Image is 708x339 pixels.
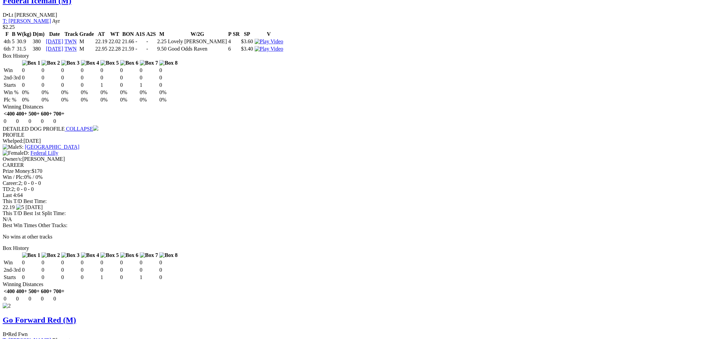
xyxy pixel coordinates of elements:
[16,204,24,210] img: 5
[3,210,705,222] div: N/A
[108,31,121,38] th: WT
[93,125,98,131] img: chevron-down.svg
[3,303,11,309] img: 2
[16,38,32,45] td: 30.9
[3,245,705,251] div: Box History
[11,31,16,38] th: B
[22,74,41,81] td: 0
[3,144,19,150] img: Male
[168,31,227,38] th: W/2G
[120,267,139,273] td: 0
[135,46,145,52] td: -
[100,259,119,266] td: 0
[3,186,11,192] span: TD:
[3,168,705,174] div: $170
[159,89,178,96] td: 0%
[3,18,51,24] a: T: [PERSON_NAME]
[159,82,178,88] td: 0
[65,126,98,132] a: COLLAPSE
[3,38,11,45] td: 4th
[3,180,705,186] div: 2; 0 - 0 - 0
[3,150,24,156] img: Female
[168,46,227,52] td: Good Odds Raven
[22,252,40,258] img: Box 1
[28,288,40,295] th: 500+
[3,104,705,110] div: Winning Distances
[157,38,167,45] td: 2.25
[41,67,60,74] td: 0
[140,89,159,96] td: 0%
[228,38,232,45] td: 4
[3,89,21,96] td: Win %
[159,74,178,81] td: 0
[79,31,94,38] th: Grade
[28,111,40,117] th: 500+
[22,96,41,103] td: 0%
[159,267,178,273] td: 0
[61,96,80,103] td: 0%
[7,12,9,18] span: •
[81,259,100,266] td: 0
[16,111,27,117] th: 400+
[3,31,11,38] th: F
[3,111,15,117] th: <400
[122,31,135,38] th: BON
[3,82,21,88] td: Starts
[52,18,60,24] span: Ayr
[108,38,121,45] td: 22.02
[100,252,119,258] img: Box 5
[3,174,705,180] div: 0% / 0%
[41,274,60,281] td: 0
[100,60,119,66] img: Box 5
[46,39,63,44] a: [DATE]
[3,118,15,125] td: 0
[3,156,705,162] div: [PERSON_NAME]
[64,31,79,38] th: Track
[3,222,68,228] span: Best Win Times Other Tracks:
[3,46,11,52] td: 6th
[100,74,119,81] td: 0
[159,252,178,258] img: Box 8
[28,295,40,302] td: 0
[22,60,40,66] img: Box 1
[140,82,159,88] td: 1
[40,288,52,295] th: 600+
[41,74,60,81] td: 0
[95,31,108,38] th: AT
[61,60,80,66] img: Box 3
[41,259,60,266] td: 0
[32,38,45,45] td: 380
[46,46,63,52] a: [DATE]
[3,331,28,337] span: B Red Fwn
[3,150,29,156] span: D:
[95,38,108,45] td: 22.19
[53,288,65,295] th: 700+
[16,118,27,125] td: 0
[120,274,139,281] td: 0
[3,162,705,168] div: CAREER
[22,82,41,88] td: 0
[3,12,57,18] span: D Lt [PERSON_NAME]
[16,295,27,302] td: 0
[120,82,139,88] td: 0
[255,46,283,52] img: Play Video
[120,60,139,66] img: Box 6
[140,74,159,81] td: 0
[22,67,41,74] td: 0
[159,274,178,281] td: 0
[241,31,254,38] th: SP
[159,259,178,266] td: 0
[100,82,119,88] td: 1
[159,67,178,74] td: 0
[61,274,80,281] td: 0
[3,274,21,281] td: Starts
[40,295,52,302] td: 0
[11,38,16,45] td: 5
[61,89,80,96] td: 0%
[3,125,705,132] div: DETAILED DOG PROFILE
[81,96,100,103] td: 0%
[61,259,80,266] td: 0
[140,60,158,66] img: Box 7
[3,138,705,144] div: [DATE]
[108,46,121,52] td: 22.28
